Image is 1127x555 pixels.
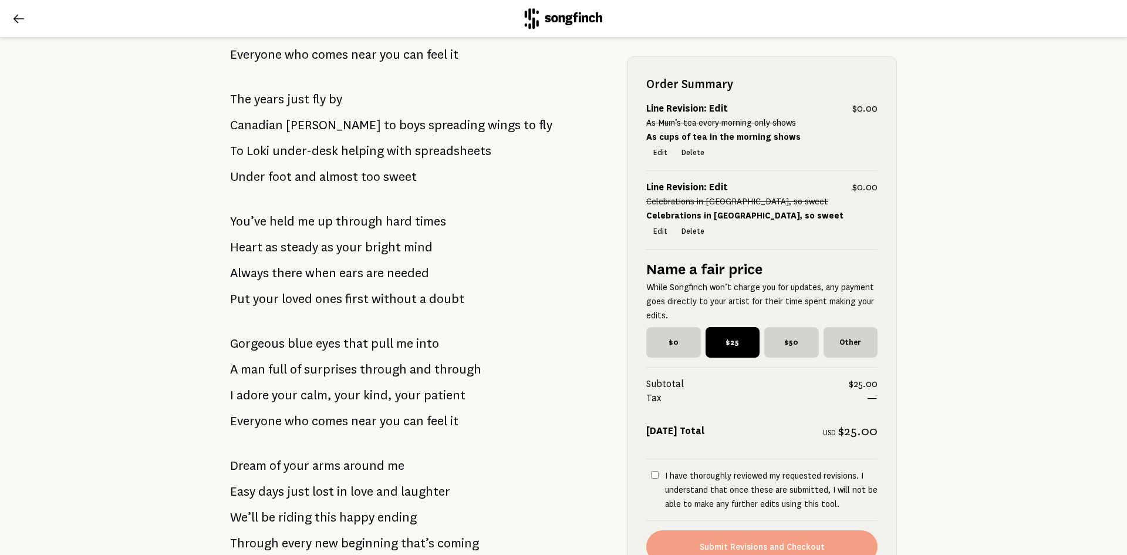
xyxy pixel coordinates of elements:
[852,102,878,116] span: $0.00
[315,287,342,311] span: ones
[230,43,282,66] span: Everyone
[312,43,348,66] span: comes
[268,358,287,381] span: full
[312,88,326,111] span: fly
[434,358,481,381] span: through
[335,384,360,407] span: your
[281,236,318,259] span: steady
[341,532,398,555] span: beginning
[230,384,234,407] span: I
[247,139,269,163] span: Loki
[867,391,878,405] span: —
[345,287,369,311] span: first
[646,118,796,127] s: As Mum’s tea every morning only shows
[241,358,265,381] span: man
[295,165,316,189] span: and
[764,327,819,358] span: $50
[230,409,282,433] span: Everyone
[410,358,431,381] span: and
[372,287,417,311] span: without
[230,287,250,311] span: Put
[824,327,878,358] span: Other
[341,139,384,163] span: helping
[665,469,878,511] p: I have thoroughly reviewed my requested revisions. I understand that once these are submitted, I ...
[230,139,244,163] span: To
[376,480,398,503] span: and
[646,197,828,206] s: Celebrations in [GEOGRAPHIC_DATA], so sweet
[428,113,485,137] span: spreading
[401,480,450,503] span: laughter
[230,261,269,285] span: Always
[387,261,429,285] span: needed
[651,471,659,479] input: I have thoroughly reviewed my requested revisions. I understand that once these are submitted, I ...
[524,113,536,137] span: to
[269,454,281,477] span: of
[230,454,266,477] span: Dream
[230,165,265,189] span: Under
[674,223,711,240] button: Delete
[646,76,878,92] h2: Order Summary
[329,88,342,111] span: by
[278,506,312,529] span: riding
[285,409,309,433] span: who
[312,454,340,477] span: arms
[377,506,417,529] span: ending
[230,358,238,381] span: A
[284,454,309,477] span: your
[230,88,251,111] span: The
[315,506,336,529] span: this
[646,223,674,240] button: Edit
[427,409,447,433] span: feel
[365,236,401,259] span: bright
[265,236,278,259] span: as
[366,261,384,285] span: are
[646,182,728,193] strong: Line Revision: Edit
[316,332,340,355] span: eyes
[230,210,266,233] span: You’ve
[852,180,878,194] span: $0.00
[415,210,446,233] span: times
[339,506,374,529] span: happy
[339,261,363,285] span: ears
[290,358,301,381] span: of
[383,165,417,189] span: sweet
[401,532,434,555] span: that’s
[287,88,309,111] span: just
[387,139,412,163] span: with
[371,332,393,355] span: pull
[361,165,380,189] span: too
[315,532,338,555] span: new
[424,384,465,407] span: patient
[396,332,413,355] span: me
[285,43,309,66] span: who
[646,144,674,161] button: Edit
[427,43,447,66] span: feel
[360,358,407,381] span: through
[230,113,283,137] span: Canadian
[269,210,295,233] span: held
[351,409,377,433] span: near
[404,236,433,259] span: mind
[230,506,258,529] span: We’ll
[488,113,521,137] span: wings
[450,43,458,66] span: it
[539,113,552,137] span: fly
[253,287,279,311] span: your
[268,165,292,189] span: foot
[343,454,384,477] span: around
[312,409,348,433] span: comes
[254,88,284,111] span: years
[336,210,383,233] span: through
[416,332,439,355] span: into
[403,409,424,433] span: can
[706,327,760,358] span: $25
[258,480,284,503] span: days
[399,113,426,137] span: boys
[646,280,878,322] p: While Songfinch won’t charge you for updates, any payment goes directly to your artist for their ...
[415,139,491,163] span: spreadsheets
[849,377,878,391] span: $25.00
[230,332,285,355] span: Gorgeous
[318,210,333,233] span: up
[384,113,396,137] span: to
[272,139,338,163] span: under-desk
